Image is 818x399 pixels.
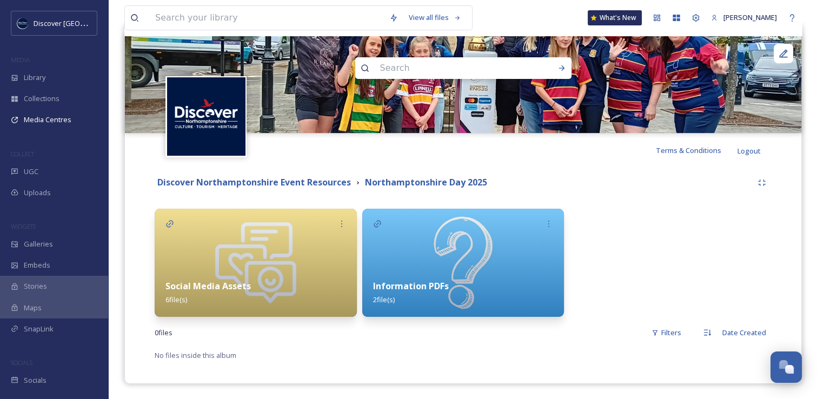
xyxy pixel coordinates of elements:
[24,281,47,291] span: Stories
[656,145,721,155] span: Terms & Conditions
[24,167,38,177] span: UGC
[155,209,357,317] img: 57273e89-16d2-4eb5-adbd-b4714f80d228.jpg
[17,18,28,29] img: Untitled%20design%20%282%29.png
[150,6,384,30] input: Search your library
[723,12,777,22] span: [PERSON_NAME]
[403,7,467,28] a: View all files
[588,10,642,25] a: What's New
[24,115,71,125] span: Media Centres
[11,222,36,230] span: WIDGETS
[24,94,59,104] span: Collections
[737,146,761,156] span: Logout
[34,18,132,28] span: Discover [GEOGRAPHIC_DATA]
[717,322,772,343] div: Date Created
[11,150,34,158] span: COLLECT
[365,176,487,188] strong: Northamptonshire Day 2025
[24,188,51,198] span: Uploads
[373,295,395,304] span: 2 file(s)
[706,7,782,28] a: [PERSON_NAME]
[373,280,449,292] strong: Information PDFs
[24,72,45,83] span: Library
[770,351,802,383] button: Open Chat
[11,358,32,367] span: SOCIALS
[155,328,172,338] span: 0 file s
[157,176,351,188] strong: Discover Northamptonshire Event Resources
[24,239,53,249] span: Galleries
[11,56,30,64] span: MEDIA
[362,209,564,317] img: 74aea876-34f9-41ed-a5a7-3cc75dfe97ef.jpg
[165,280,251,292] strong: Social Media Assets
[165,295,187,304] span: 6 file(s)
[646,322,687,343] div: Filters
[24,260,50,270] span: Embeds
[24,375,46,385] span: Socials
[375,56,523,80] input: Search
[24,324,54,334] span: SnapLink
[125,36,801,133] img: shared image.jpg
[167,77,245,156] img: Untitled%20design%20%282%29.png
[24,303,42,313] span: Maps
[155,350,236,360] span: No files inside this album
[656,144,737,157] a: Terms & Conditions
